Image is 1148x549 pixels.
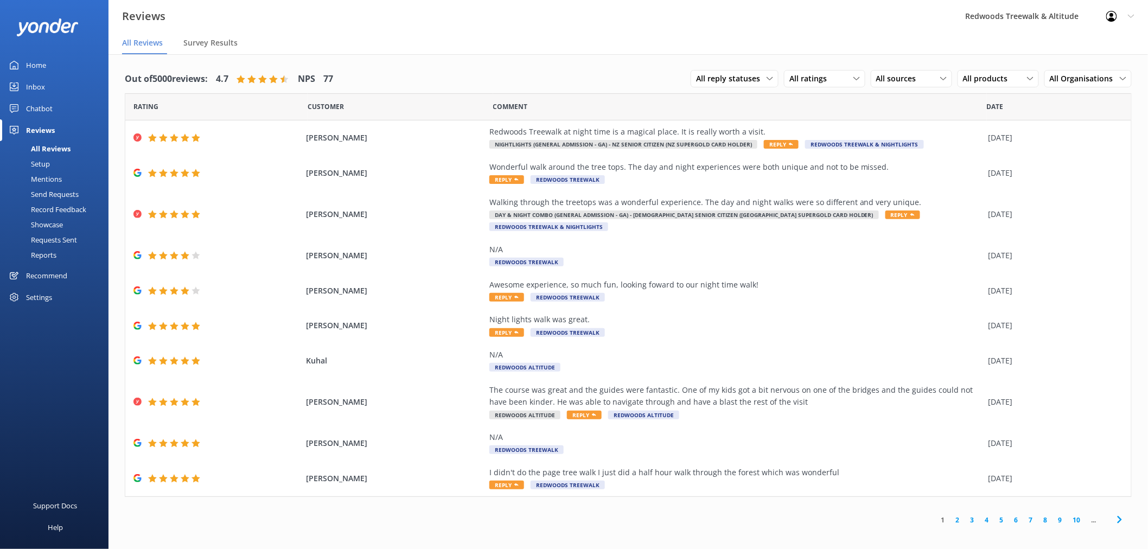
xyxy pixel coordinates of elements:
[988,473,1118,484] div: [DATE]
[489,175,524,184] span: Reply
[7,171,109,187] a: Mentions
[994,515,1009,525] a: 5
[988,167,1118,179] div: [DATE]
[7,141,71,156] div: All Reviews
[125,72,208,86] h4: Out of 5000 reviews:
[988,320,1118,331] div: [DATE]
[183,37,238,48] span: Survey Results
[489,431,983,443] div: N/A
[489,258,564,266] span: Redwoods Treewalk
[1038,515,1053,525] a: 8
[567,411,602,419] span: Reply
[306,285,484,297] span: [PERSON_NAME]
[7,187,79,202] div: Send Requests
[26,76,45,98] div: Inbox
[489,467,983,478] div: I didn't do the page tree walk I just did a half hour walk through the forest which was wonderful
[951,515,965,525] a: 2
[696,73,767,85] span: All reply statuses
[306,208,484,220] span: [PERSON_NAME]
[306,437,484,449] span: [PERSON_NAME]
[7,202,109,217] a: Record Feedback
[323,72,333,86] h4: 77
[531,175,605,184] span: Redwoods Treewalk
[26,265,67,286] div: Recommend
[988,355,1118,367] div: [DATE]
[531,293,605,302] span: Redwoods Treewalk
[306,250,484,261] span: [PERSON_NAME]
[988,396,1118,408] div: [DATE]
[489,481,524,489] span: Reply
[980,515,994,525] a: 4
[1024,515,1038,525] a: 7
[298,72,315,86] h4: NPS
[489,411,560,419] span: Redwoods Altitude
[7,232,77,247] div: Requests Sent
[789,73,833,85] span: All ratings
[308,101,344,112] span: Date
[34,495,78,516] div: Support Docs
[306,473,484,484] span: [PERSON_NAME]
[7,156,50,171] div: Setup
[306,355,484,367] span: Kuhal
[1086,515,1102,525] span: ...
[7,187,109,202] a: Send Requests
[133,101,158,112] span: Date
[489,363,560,372] span: Redwoods Altitude
[216,72,228,86] h4: 4.7
[531,481,605,489] span: Redwoods Treewalk
[988,132,1118,144] div: [DATE]
[988,437,1118,449] div: [DATE]
[7,217,63,232] div: Showcase
[489,210,879,219] span: Day & Night Combo (General Admission - GA) - [DEMOGRAPHIC_DATA] Senior Citizen ([GEOGRAPHIC_DATA]...
[988,250,1118,261] div: [DATE]
[306,396,484,408] span: [PERSON_NAME]
[26,54,46,76] div: Home
[489,328,524,337] span: Reply
[7,232,109,247] a: Requests Sent
[489,196,983,208] div: Walking through the treetops was a wonderful experience. The day and night walks were so differen...
[7,217,109,232] a: Showcase
[764,140,799,149] span: Reply
[7,247,56,263] div: Reports
[489,314,983,325] div: Night lights walk was great.
[987,101,1004,112] span: Date
[936,515,951,525] a: 1
[489,279,983,291] div: Awesome experience, so much fun, looking foward to our night time walk!
[489,384,983,408] div: The course was great and the guides were fantastic. One of my kids got a bit nervous on one of th...
[26,98,53,119] div: Chatbot
[122,8,165,25] h3: Reviews
[7,171,62,187] div: Mentions
[306,132,484,144] span: [PERSON_NAME]
[1050,73,1120,85] span: All Organisations
[988,285,1118,297] div: [DATE]
[965,515,980,525] a: 3
[26,286,52,308] div: Settings
[489,126,983,138] div: Redwoods Treewalk at night time is a magical place. It is really worth a visit.
[963,73,1015,85] span: All products
[489,244,983,256] div: N/A
[7,156,109,171] a: Setup
[1053,515,1068,525] a: 9
[48,516,63,538] div: Help
[885,210,920,219] span: Reply
[26,119,55,141] div: Reviews
[876,73,923,85] span: All sources
[7,202,86,217] div: Record Feedback
[489,293,524,302] span: Reply
[306,320,484,331] span: [PERSON_NAME]
[805,140,924,149] span: Redwoods Treewalk & Nightlights
[1009,515,1024,525] a: 6
[122,37,163,48] span: All Reviews
[489,222,608,231] span: Redwoods Treewalk & Nightlights
[489,140,757,149] span: Nightlights (General Admission - GA) - NZ Senior Citizen (NZ SuperGold Card Holder)
[608,411,679,419] span: Redwoods Altitude
[7,141,109,156] a: All Reviews
[489,445,564,454] span: Redwoods Treewalk
[7,247,109,263] a: Reports
[489,349,983,361] div: N/A
[493,101,528,112] span: Question
[988,208,1118,220] div: [DATE]
[489,161,983,173] div: Wonderful walk around the tree tops. The day and night experiences were both unique and not to be...
[531,328,605,337] span: Redwoods Treewalk
[16,18,79,36] img: yonder-white-logo.png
